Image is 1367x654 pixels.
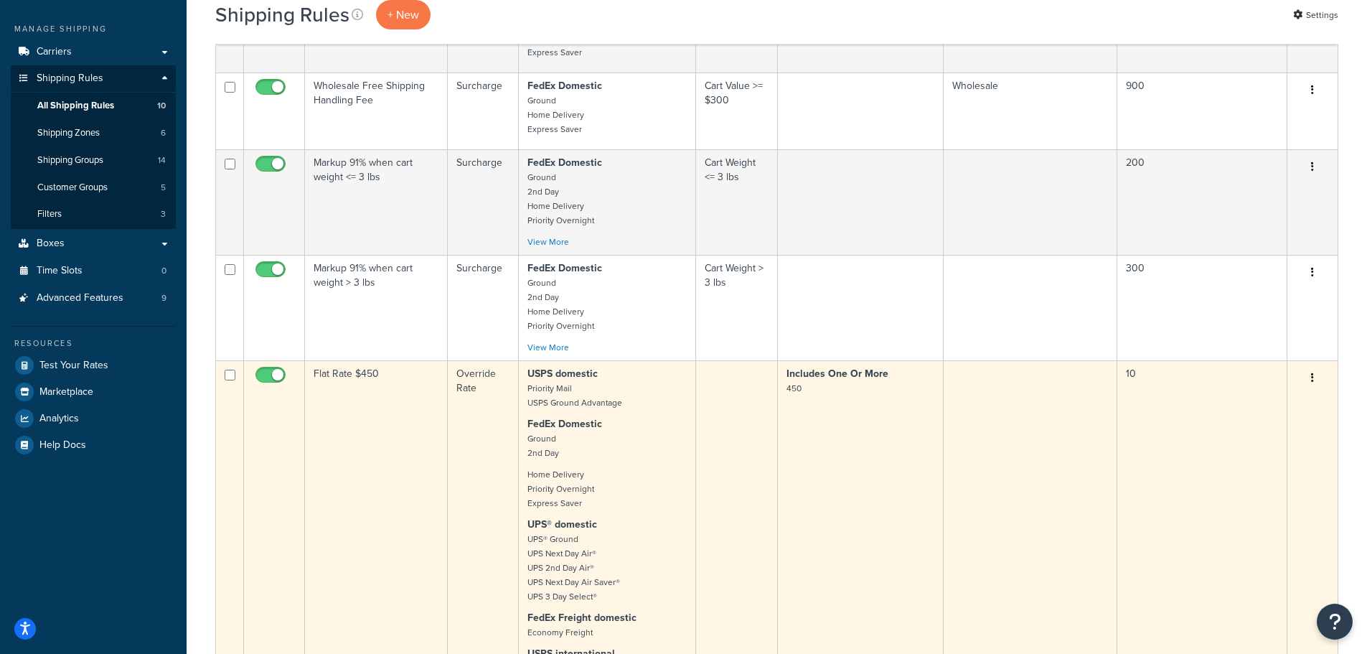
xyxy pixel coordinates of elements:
span: All Shipping Rules [37,100,114,112]
td: 300 [1117,255,1287,360]
td: Wholesale [944,73,1117,149]
strong: FedEx Domestic [527,261,602,276]
span: Shipping Groups [37,154,103,167]
td: 900 [1117,73,1287,149]
h1: Shipping Rules [215,1,349,29]
span: 14 [158,154,166,167]
li: Time Slots [11,258,176,284]
span: 10 [157,100,166,112]
a: Marketplace [11,379,176,405]
span: 5 [161,182,166,194]
span: Carriers [37,46,72,58]
a: Help Docs [11,432,176,458]
li: Advanced Features [11,285,176,312]
span: Advanced Features [37,292,123,304]
li: Shipping Rules [11,65,176,229]
span: Shipping Rules [37,73,103,85]
span: 0 [161,265,166,277]
strong: USPS domestic [527,366,598,381]
li: All Shipping Rules [11,93,176,119]
strong: FedEx Domestic [527,416,602,431]
a: Shipping Groups 14 [11,147,176,174]
a: Time Slots 0 [11,258,176,284]
span: 3 [161,208,166,220]
span: Analytics [39,413,79,425]
div: Manage Shipping [11,23,176,35]
td: Cart Value >= $300 [696,73,777,149]
small: Ground 2nd Day [527,432,559,459]
a: All Shipping Rules 10 [11,93,176,119]
td: Cart Weight > 3 lbs [696,255,777,360]
td: Wholesale Free Shipping Handling Fee [305,73,448,149]
li: Filters [11,201,176,228]
a: Carriers [11,39,176,65]
small: Priority Mail USPS Ground Advantage [527,382,622,409]
span: Filters [37,208,62,220]
span: Shipping Zones [37,127,100,139]
span: Time Slots [37,265,83,277]
td: Surcharge [448,149,519,255]
a: Boxes [11,230,176,257]
li: Shipping Groups [11,147,176,174]
button: Open Resource Center [1317,604,1353,640]
strong: FedEx Domestic [527,78,602,93]
td: 200 [1117,149,1287,255]
small: Ground 2nd Day Home Delivery Priority Overnight [527,276,594,332]
td: Surcharge [448,255,519,360]
a: Filters 3 [11,201,176,228]
a: View More [527,235,569,248]
small: Ground Home Delivery Express Saver [527,94,584,136]
strong: FedEx Domestic [527,155,602,170]
a: Shipping Zones 6 [11,120,176,146]
a: Analytics [11,406,176,431]
li: Shipping Zones [11,120,176,146]
strong: Includes One Or More [786,366,888,381]
li: Customer Groups [11,174,176,201]
a: View More [527,341,569,354]
a: Test Your Rates [11,352,176,378]
td: Cart Weight <= 3 lbs [696,149,777,255]
td: Markup 91% when cart weight <= 3 lbs [305,149,448,255]
div: Resources [11,337,176,350]
small: Economy Freight [527,626,593,639]
a: Shipping Rules [11,65,176,92]
small: UPS® Ground UPS Next Day Air® UPS 2nd Day Air® UPS Next Day Air Saver® UPS 3 Day Select® [527,533,620,603]
a: Customer Groups 5 [11,174,176,201]
span: Help Docs [39,439,86,452]
small: Ground 2nd Day Home Delivery Priority Overnight [527,171,594,227]
small: Home Delivery Priority Overnight Express Saver [527,468,594,510]
span: Test Your Rates [39,360,108,372]
a: Advanced Features 9 [11,285,176,312]
a: Settings [1293,5,1338,25]
span: 9 [161,292,166,304]
span: Boxes [37,238,65,250]
span: Customer Groups [37,182,108,194]
span: 6 [161,127,166,139]
span: Marketplace [39,386,93,398]
td: Surcharge [448,73,519,149]
strong: UPS® domestic [527,517,597,532]
small: 450 [786,382,802,395]
td: Markup 91% when cart weight > 3 lbs [305,255,448,360]
strong: FedEx Freight domestic [527,610,636,625]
